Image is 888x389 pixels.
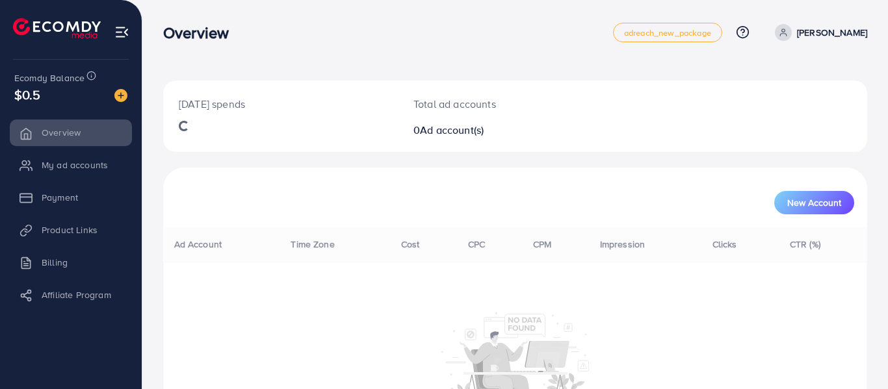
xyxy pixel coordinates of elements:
span: Ecomdy Balance [14,71,85,84]
span: $0.5 [14,85,41,104]
img: logo [13,18,101,38]
p: [PERSON_NAME] [797,25,867,40]
p: Total ad accounts [413,96,558,112]
span: adreach_new_package [624,29,711,37]
img: image [114,89,127,102]
button: New Account [774,191,854,214]
span: New Account [787,198,841,207]
a: adreach_new_package [613,23,722,42]
span: Ad account(s) [420,123,484,137]
img: menu [114,25,129,40]
h3: Overview [163,23,239,42]
p: [DATE] spends [179,96,382,112]
h2: 0 [413,124,558,136]
a: [PERSON_NAME] [770,24,867,41]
